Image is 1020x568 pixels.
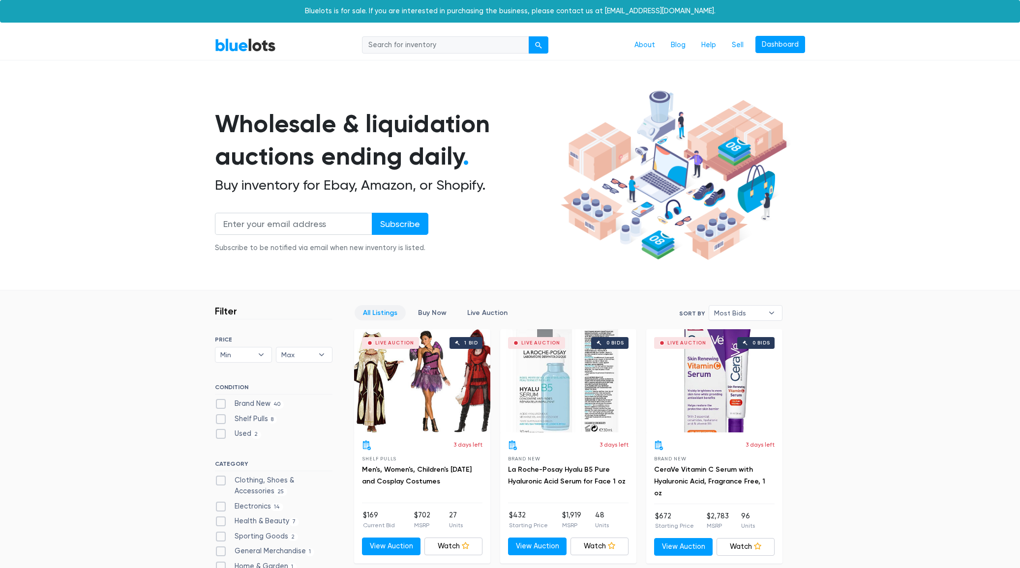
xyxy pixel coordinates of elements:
h3: Filter [215,305,237,317]
h6: CATEGORY [215,460,332,471]
div: 0 bids [752,341,770,345]
span: Min [220,347,253,362]
div: Live Auction [521,341,560,345]
label: Used [215,428,261,439]
h1: Wholesale & liquidation auctions ending daily [215,108,557,173]
b: ▾ [251,347,271,362]
label: Clothing, Shoes & Accessories [215,475,332,496]
div: 0 bids [606,341,624,345]
label: Sort By [679,309,705,318]
span: 40 [270,400,284,408]
a: Watch [717,538,775,556]
input: Subscribe [372,213,428,235]
div: Live Auction [375,341,414,345]
a: View Auction [654,538,713,556]
li: 48 [595,510,609,530]
h6: CONDITION [215,384,332,395]
a: Live Auction [459,305,516,320]
li: 96 [741,511,755,531]
a: La Roche-Posay Hyalu B5 Pure Hyaluronic Acid Serum for Face 1 oz [508,465,626,485]
a: About [627,36,663,55]
div: Subscribe to be notified via email when new inventory is listed. [215,243,428,254]
span: Max [281,347,314,362]
a: Blog [663,36,693,55]
a: Dashboard [755,36,805,54]
a: Men's, Women's, Children's [DATE] and Cosplay Costumes [362,465,472,485]
label: Brand New [215,398,284,409]
h6: PRICE [215,336,332,343]
li: $169 [363,510,395,530]
a: Sell [724,36,751,55]
img: hero-ee84e7d0318cb26816c560f6b4441b76977f77a177738b4e94f68c95b2b83dbb.png [557,86,790,265]
p: Units [449,521,463,530]
div: Live Auction [667,341,706,345]
span: 7 [289,518,299,526]
p: Units [595,521,609,530]
a: Live Auction 0 bids [646,329,782,432]
span: 1 [306,548,314,556]
span: Shelf Pulls [362,456,396,461]
a: View Auction [362,538,420,555]
a: Live Auction 1 bid [354,329,490,432]
a: Help [693,36,724,55]
label: Electronics [215,501,283,512]
p: Units [741,521,755,530]
p: 3 days left [746,440,775,449]
input: Enter your email address [215,213,372,235]
label: General Merchandise [215,546,314,557]
span: Most Bids [714,306,763,320]
a: Watch [424,538,483,555]
h2: Buy inventory for Ebay, Amazon, or Shopify. [215,177,557,194]
a: CeraVe Vitamin C Serum with Hyaluronic Acid, Fragrance Free, 1 oz [654,465,765,497]
span: 2 [288,533,298,541]
span: Brand New [508,456,540,461]
li: $672 [655,511,694,531]
li: $1,919 [562,510,581,530]
a: All Listings [355,305,406,320]
label: Shelf Pulls [215,414,277,425]
span: 2 [251,431,261,439]
a: BlueLots [215,38,276,52]
p: Starting Price [655,521,694,530]
b: ▾ [761,306,782,320]
b: ▾ [311,347,332,362]
p: MSRP [414,521,430,530]
p: Current Bid [363,521,395,530]
span: Brand New [654,456,686,461]
div: 1 bid [464,341,478,345]
a: Buy Now [410,305,455,320]
p: Starting Price [509,521,548,530]
p: 3 days left [453,440,482,449]
span: . [463,142,469,171]
li: 27 [449,510,463,530]
a: View Auction [508,538,567,555]
p: MSRP [707,521,729,530]
span: 14 [271,503,283,511]
span: 25 [274,488,287,496]
li: $432 [509,510,548,530]
li: $2,783 [707,511,729,531]
input: Search for inventory [362,36,529,54]
span: 8 [268,416,277,424]
label: Health & Beauty [215,516,299,527]
a: Watch [570,538,629,555]
label: Sporting Goods [215,531,298,542]
a: Live Auction 0 bids [500,329,636,432]
p: 3 days left [600,440,629,449]
li: $702 [414,510,430,530]
p: MSRP [562,521,581,530]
